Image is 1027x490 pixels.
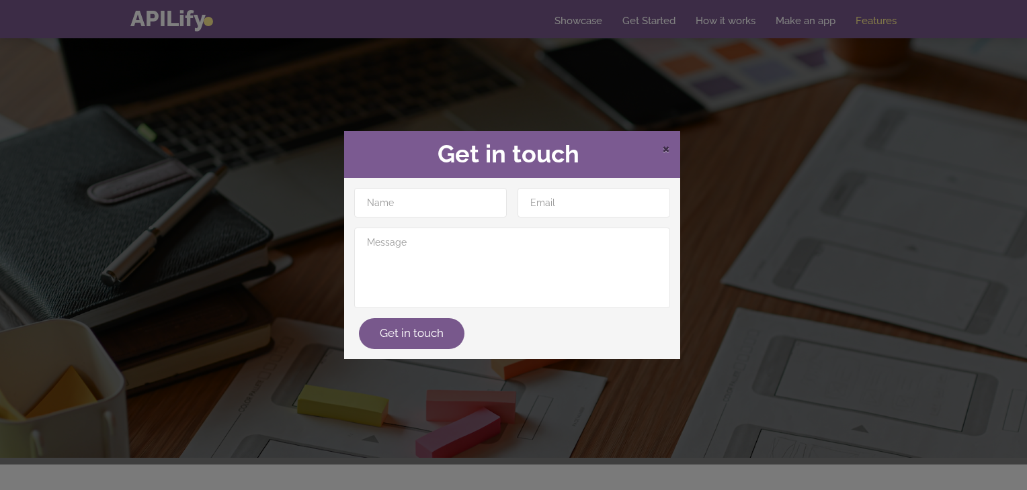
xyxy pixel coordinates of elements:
[354,141,670,168] h2: Get in touch
[662,140,670,156] span: Close
[354,188,507,217] input: Name
[662,138,670,158] span: ×
[518,188,670,217] input: Email
[359,318,464,349] button: Get in touch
